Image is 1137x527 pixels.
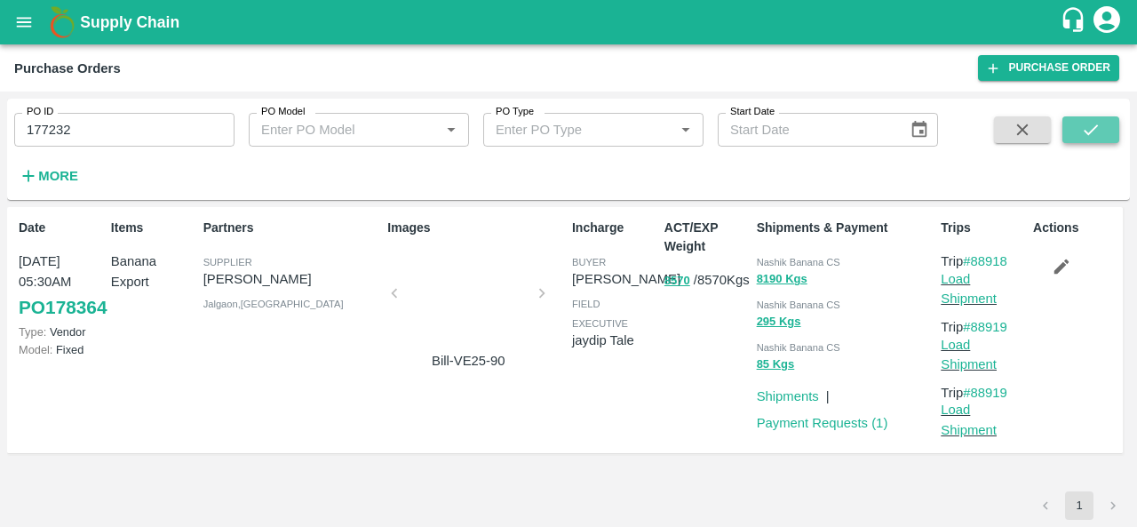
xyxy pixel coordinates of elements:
p: Trip [941,383,1026,403]
input: Enter PO Model [254,118,411,141]
b: Supply Chain [80,13,179,31]
p: Vendor [19,323,104,340]
a: Load Shipment [941,272,997,306]
a: Shipments [757,389,819,403]
span: field executive [572,299,628,329]
button: open drawer [4,2,44,43]
button: 8570 [664,271,690,291]
button: 85 Kgs [757,355,795,375]
div: customer-support [1060,6,1091,38]
span: Jalgaon , [GEOGRAPHIC_DATA] [203,299,344,309]
a: #88919 [963,386,1007,400]
button: Choose date [902,113,936,147]
p: Fixed [19,341,104,358]
button: 8190 Kgs [757,269,807,290]
p: Images [387,219,565,237]
p: Items [111,219,196,237]
p: Actions [1033,219,1118,237]
a: Payment Requests (1) [757,416,888,430]
a: Load Shipment [941,338,997,371]
p: Trip [941,252,1026,271]
p: [PERSON_NAME] [572,269,680,289]
div: Purchase Orders [14,57,121,80]
p: Banana Export [111,252,196,291]
a: Purchase Order [978,55,1119,81]
button: page 1 [1065,491,1093,520]
a: PO178364 [19,291,107,323]
p: Bill-VE25-90 [402,351,535,371]
p: Trips [941,219,1026,237]
a: Supply Chain [80,10,1060,35]
p: [DATE] 05:30AM [19,252,104,291]
span: Nashik Banana CS [757,299,840,310]
input: Enter PO ID [14,113,235,147]
a: #88919 [963,320,1007,334]
a: #88918 [963,254,1007,268]
p: Partners [203,219,381,237]
div: | [819,379,830,406]
input: Enter PO Type [489,118,646,141]
p: Incharge [572,219,657,237]
label: Start Date [730,105,775,119]
label: PO Model [261,105,306,119]
p: Shipments & Payment [757,219,934,237]
label: PO Type [496,105,534,119]
button: Open [674,118,697,141]
span: Supplier [203,257,252,267]
p: Trip [941,317,1026,337]
nav: pagination navigation [1029,491,1130,520]
a: Load Shipment [941,403,997,436]
button: Open [440,118,463,141]
strong: More [38,169,78,183]
div: account of current user [1091,4,1123,41]
button: More [14,161,83,191]
p: [PERSON_NAME] [203,269,381,289]
span: Nashik Banana CS [757,257,840,267]
span: Type: [19,325,46,339]
button: 295 Kgs [757,312,801,332]
p: jaydip Tale [572,331,657,350]
span: Model: [19,343,52,356]
input: Start Date [718,113,895,147]
label: PO ID [27,105,53,119]
p: ACT/EXP Weight [664,219,750,256]
span: buyer [572,257,606,267]
p: Date [19,219,104,237]
img: logo [44,4,80,40]
p: / 8570 Kgs [664,270,750,291]
span: Nashik Banana CS [757,342,840,353]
